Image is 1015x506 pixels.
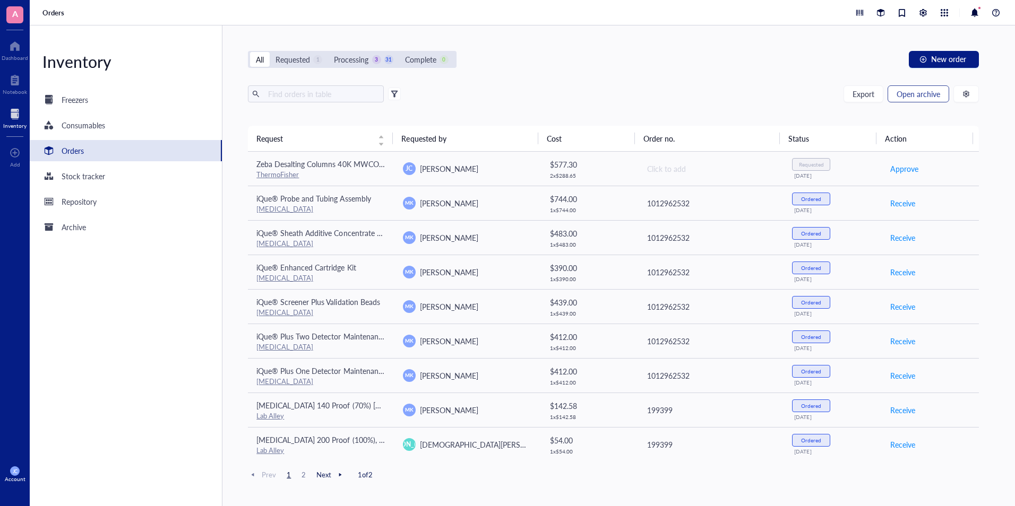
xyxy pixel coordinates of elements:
div: $ 483.00 [550,228,629,239]
div: $ 142.58 [550,400,629,412]
div: Requested [799,161,824,168]
span: New order [931,55,966,63]
button: Receive [890,264,916,281]
div: segmented control [248,51,456,68]
div: Ordered [801,334,821,340]
span: Receive [890,404,915,416]
span: 1 of 2 [358,470,373,479]
div: $ 54.00 [550,434,629,446]
div: 3 [372,55,381,64]
div: 1012962532 [647,370,775,381]
span: iQue® Plus One Detector Maintenance Solution [256,365,415,376]
span: iQue® Probe and Tubing Assembly [256,193,371,204]
span: JC [12,468,18,474]
span: A [12,7,18,20]
div: 2 x $ 288.65 [550,172,629,179]
button: Open archive [888,85,949,102]
div: 1 x $ 412.00 [550,345,629,351]
div: 1012962532 [647,197,775,209]
button: New order [909,51,979,68]
div: $ 412.00 [550,331,629,343]
input: Find orders in table [264,86,380,102]
span: Zeba Desalting Columns 40K MWCO 10 mL [256,159,401,169]
span: Receive [890,266,915,278]
td: 1012962532 [638,220,784,255]
span: [PERSON_NAME] [420,405,478,415]
span: MK [405,268,413,275]
div: Inventory [30,51,222,72]
span: [PERSON_NAME] [420,163,478,174]
span: [DEMOGRAPHIC_DATA][PERSON_NAME] [420,439,559,450]
div: Consumables [62,119,105,131]
div: 1 x $ 142.58 [550,414,629,420]
td: 1012962532 [638,358,784,392]
th: Order no. [635,126,780,151]
th: Status [780,126,876,151]
div: 1012962532 [647,301,775,312]
div: Stock tracker [62,170,105,182]
div: Add [10,161,20,168]
a: Orders [42,8,66,18]
div: 1 x $ 744.00 [550,207,629,213]
span: iQue® Enhanced Cartridge Kit [256,262,356,273]
div: Complete [405,54,436,65]
div: [DATE] [794,207,872,213]
div: [DATE] [794,241,872,248]
div: Orders [62,145,84,156]
div: Notebook [3,89,27,95]
span: [MEDICAL_DATA] 140 Proof (70%) [MEDICAL_DATA] [256,400,431,411]
a: Orders [30,140,222,161]
span: MK [405,406,413,413]
div: [DATE] [794,172,872,179]
button: Export [844,85,883,102]
span: MK [405,302,413,310]
span: 1 [282,470,295,479]
div: [DATE] [794,379,872,386]
span: [PERSON_NAME] [420,370,478,381]
div: Dashboard [2,55,28,61]
div: Ordered [801,299,821,306]
span: iQue® Sheath Additive Concentrate Solution for Sheath Fluid [256,228,459,238]
span: Receive [890,197,915,209]
div: 199399 [647,439,775,450]
span: 2 [297,470,310,479]
div: 1 [313,55,322,64]
div: 1 x $ 439.00 [550,310,629,317]
span: Receive [890,335,915,347]
span: [PERSON_NAME] [420,267,478,277]
td: 199399 [638,392,784,427]
div: Repository [62,196,97,207]
div: 1 x $ 412.00 [550,379,629,386]
div: Archive [62,221,86,233]
div: Account [5,476,25,482]
span: Open archive [897,90,940,98]
th: Request [248,126,393,151]
span: MK [405,199,413,206]
div: [DATE] [794,345,872,351]
a: Lab Alley [256,411,284,421]
div: Freezers [62,94,88,106]
a: ThermoFisher [256,169,299,179]
span: [PERSON_NAME] [420,301,478,312]
span: JC [406,164,412,173]
div: 1 x $ 54.00 [550,448,629,455]
div: Processing [334,54,368,65]
button: Receive [890,298,916,315]
td: 1012962532 [638,255,784,289]
span: Prev [248,470,276,479]
div: $ 412.00 [550,365,629,377]
span: MK [405,371,413,379]
a: Dashboard [2,38,28,61]
div: [DATE] [794,276,872,282]
div: Inventory [3,123,27,129]
div: 0 [440,55,449,64]
td: 1012962532 [638,186,784,220]
span: Next [316,470,345,479]
a: [MEDICAL_DATA] [256,342,313,352]
div: 1 x $ 483.00 [550,241,629,248]
span: [PERSON_NAME] [383,440,435,449]
td: 1012962532 [638,324,784,358]
div: $ 390.00 [550,262,629,274]
span: [PERSON_NAME] [420,336,478,346]
div: 199399 [647,404,775,416]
